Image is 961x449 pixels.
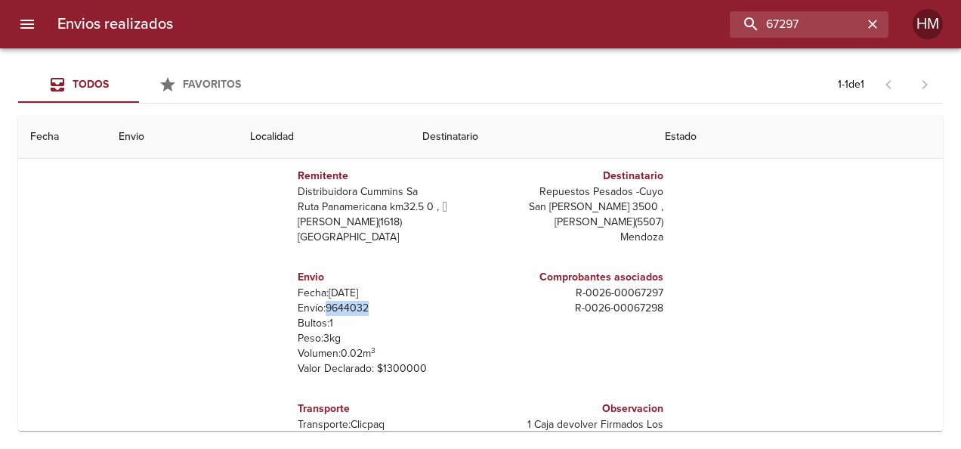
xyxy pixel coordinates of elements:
[838,77,864,92] p: 1 - 1 de 1
[730,11,863,38] input: buscar
[298,301,474,316] p: Envío: 9644032
[298,417,474,432] p: Transporte: Clicpaq
[298,215,474,230] p: [PERSON_NAME] ( 1618 )
[298,401,474,417] h6: Transporte
[183,78,241,91] span: Favoritos
[487,301,663,316] p: R - 0026 - 00067298
[298,184,474,200] p: Distribuidora Cummins Sa
[238,116,410,159] th: Localidad
[298,200,474,215] p: Ruta Panamericana km32.5 0 ,  
[487,230,663,245] p: Mendoza
[298,269,474,286] h6: Envio
[907,67,943,103] span: Pagina siguiente
[913,9,943,39] div: HM
[298,361,474,376] p: Valor Declarado: $ 1300000
[410,116,653,159] th: Destinatario
[298,331,474,346] p: Peso: 3 kg
[487,215,663,230] p: [PERSON_NAME] ( 5507 )
[487,417,663,447] p: 1 Caja devolver Firmados Los Documentos adjuntos..
[487,269,663,286] h6: Comprobantes asociados
[298,230,474,245] p: [GEOGRAPHIC_DATA]
[57,12,173,36] h6: Envios realizados
[487,200,663,215] p: San [PERSON_NAME] 3500 ,
[73,78,109,91] span: Todos
[487,168,663,184] h6: Destinatario
[298,168,474,184] h6: Remitente
[298,286,474,301] p: Fecha: [DATE]
[298,316,474,331] p: Bultos: 1
[18,67,260,103] div: Tabs Envios
[487,286,663,301] p: R - 0026 - 00067297
[9,6,45,42] button: menu
[870,76,907,91] span: Pagina anterior
[487,184,663,200] p: Repuestos Pesados -Cuyo
[18,116,107,159] th: Fecha
[487,401,663,417] h6: Observacion
[298,346,474,361] p: Volumen: 0.02 m
[653,116,943,159] th: Estado
[371,345,375,355] sup: 3
[107,116,238,159] th: Envio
